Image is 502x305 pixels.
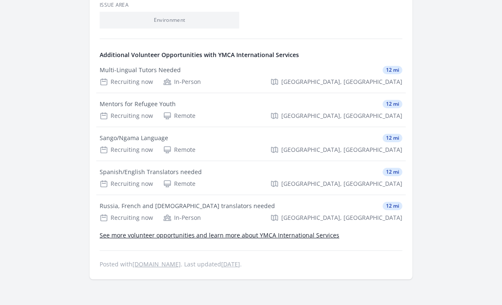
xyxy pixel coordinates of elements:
span: 12 mi [383,202,402,210]
div: Russia, French and [DEMOGRAPHIC_DATA] translators needed [100,202,275,210]
div: Sango/Ngama Language [100,134,168,142]
span: [GEOGRAPHIC_DATA], [GEOGRAPHIC_DATA] [281,180,402,188]
p: Posted with . Last updated . [100,261,402,268]
div: Remote [163,112,196,120]
div: In-Person [163,214,201,222]
span: 12 mi [383,134,402,142]
div: Recruiting now [100,78,153,86]
a: [DOMAIN_NAME] [132,260,181,268]
div: Remote [163,180,196,188]
div: Multi-Lingual Tutors Needed [100,66,181,74]
span: [GEOGRAPHIC_DATA], [GEOGRAPHIC_DATA] [281,78,402,86]
div: Recruiting now [100,112,153,120]
a: Spanish/English Translators needed 12 mi Recruiting now Remote [GEOGRAPHIC_DATA], [GEOGRAPHIC_DATA] [96,161,406,195]
a: Multi-Lingual Tutors Needed 12 mi Recruiting now In-Person [GEOGRAPHIC_DATA], [GEOGRAPHIC_DATA] [96,59,406,93]
span: [GEOGRAPHIC_DATA], [GEOGRAPHIC_DATA] [281,214,402,222]
span: [GEOGRAPHIC_DATA], [GEOGRAPHIC_DATA] [281,146,402,154]
div: Mentors for Refugee Youth [100,100,176,108]
div: Spanish/English Translators needed [100,168,202,176]
div: Recruiting now [100,180,153,188]
div: In-Person [163,78,201,86]
span: 12 mi [383,168,402,176]
div: Recruiting now [100,146,153,154]
div: Recruiting now [100,214,153,222]
a: Sango/Ngama Language 12 mi Recruiting now Remote [GEOGRAPHIC_DATA], [GEOGRAPHIC_DATA] [96,127,406,161]
abbr: Tue, Apr 25, 2023 9:11 PM [221,260,240,268]
h3: Issue area [100,2,402,8]
span: [GEOGRAPHIC_DATA], [GEOGRAPHIC_DATA] [281,112,402,120]
span: 12 mi [383,100,402,108]
span: 12 mi [383,66,402,74]
h4: Additional Volunteer Opportunities with YMCA International Services [100,51,402,59]
a: See more volunteer opportunities and learn more about YMCA International Services [100,231,339,239]
li: Environment [100,12,239,29]
a: Russia, French and [DEMOGRAPHIC_DATA] translators needed 12 mi Recruiting now In-Person [GEOGRAPH... [96,195,406,229]
a: Mentors for Refugee Youth 12 mi Recruiting now Remote [GEOGRAPHIC_DATA], [GEOGRAPHIC_DATA] [96,93,406,127]
div: Remote [163,146,196,154]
